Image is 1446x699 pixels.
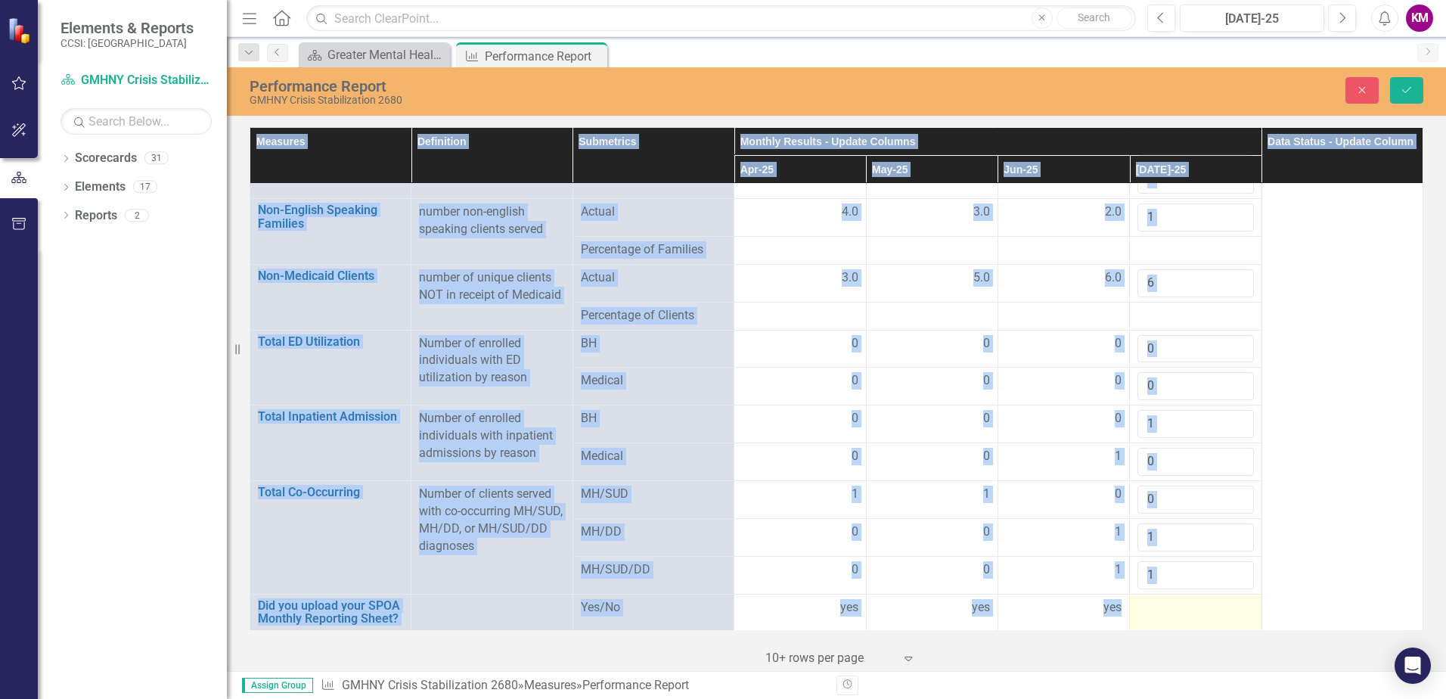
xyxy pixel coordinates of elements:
small: CCSI: [GEOGRAPHIC_DATA] [61,37,194,49]
a: Did you upload your SPOA Monthly Reporting Sheet? [258,599,403,626]
p: number non-english speaking clients served [419,203,564,238]
span: 0 [852,561,858,579]
div: 2 [125,209,149,222]
a: Non-Medicaid Clients [258,269,403,283]
button: Search [1057,8,1132,29]
span: Percentage of Clients [581,307,726,325]
a: Total Co-Occurring [258,486,403,499]
a: GMHNY Crisis Stabilization 2680 [342,678,518,692]
div: 31 [144,152,169,165]
span: Actual [581,203,726,221]
span: 2.0 [1105,203,1122,221]
p: Number of clients served with co-occurring MH/SUD, MH/DD, or MH/SUD/DD diagnoses [419,486,564,555]
span: 5.0 [973,269,990,287]
a: Scorecards [75,150,137,167]
a: Reports [75,207,117,225]
span: 1 [983,486,990,503]
span: 0 [1115,410,1122,427]
span: 0 [983,561,990,579]
span: 3.0 [973,203,990,221]
img: ClearPoint Strategy [8,17,34,43]
a: Measures [524,678,576,692]
a: Elements [75,179,126,196]
p: number of unique clients NOT in receipt of Medicaid [419,269,564,304]
span: MH/DD [581,523,726,541]
span: 0 [1115,486,1122,503]
span: 0 [852,335,858,353]
p: Number of enrolled individuals with ED utilization by reason [419,335,564,387]
span: Assign Group [242,678,313,693]
span: 0 [983,523,990,541]
div: Greater Mental Health of NY Landing Page [327,45,446,64]
span: MH/SUD [581,486,726,503]
span: 0 [1115,372,1122,390]
span: 6.0 [1105,269,1122,287]
span: Medical [581,372,726,390]
a: Total ED Utilization [258,335,403,349]
div: Performance Report [485,47,604,66]
span: yes [1103,599,1122,617]
span: yes [840,599,858,617]
span: 0 [983,335,990,353]
span: 1 [1115,561,1122,579]
span: BH [581,410,726,427]
span: Percentage of Families [581,241,726,259]
button: KM [1406,5,1433,32]
div: Open Intercom Messenger [1395,648,1431,684]
a: Greater Mental Health of NY Landing Page [303,45,446,64]
div: Performance Report [582,678,689,692]
input: Search Below... [61,108,212,135]
span: 1 [852,486,858,503]
a: Total Inpatient Admission [258,410,403,424]
span: 1 [1115,523,1122,541]
span: Actual [581,269,726,287]
span: 0 [852,410,858,427]
span: Elements & Reports [61,19,194,37]
div: GMHNY Crisis Stabilization 2680 [250,95,908,106]
span: Yes/No [581,599,726,617]
span: 0 [852,448,858,465]
span: 1 [1115,448,1122,465]
span: yes [972,599,990,617]
span: 0 [983,448,990,465]
div: Performance Report [250,78,908,95]
span: Medical [581,448,726,465]
span: Search [1078,11,1110,23]
span: 4.0 [842,203,858,221]
span: 0 [983,410,990,427]
button: [DATE]-25 [1180,5,1324,32]
p: Number of enrolled individuals with inpatient admissions by reason [419,410,564,462]
span: 0 [983,372,990,390]
span: BH [581,335,726,353]
input: Search ClearPoint... [306,5,1136,32]
span: MH/SUD/DD [581,561,726,579]
span: 0 [1115,335,1122,353]
a: GMHNY Crisis Stabilization 2680 [61,72,212,89]
div: 17 [133,181,157,194]
span: 0 [852,523,858,541]
div: » » [321,677,825,694]
span: 0 [852,372,858,390]
a: Non-English Speaking Families [258,203,403,230]
div: [DATE]-25 [1185,10,1319,28]
span: 3.0 [842,269,858,287]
